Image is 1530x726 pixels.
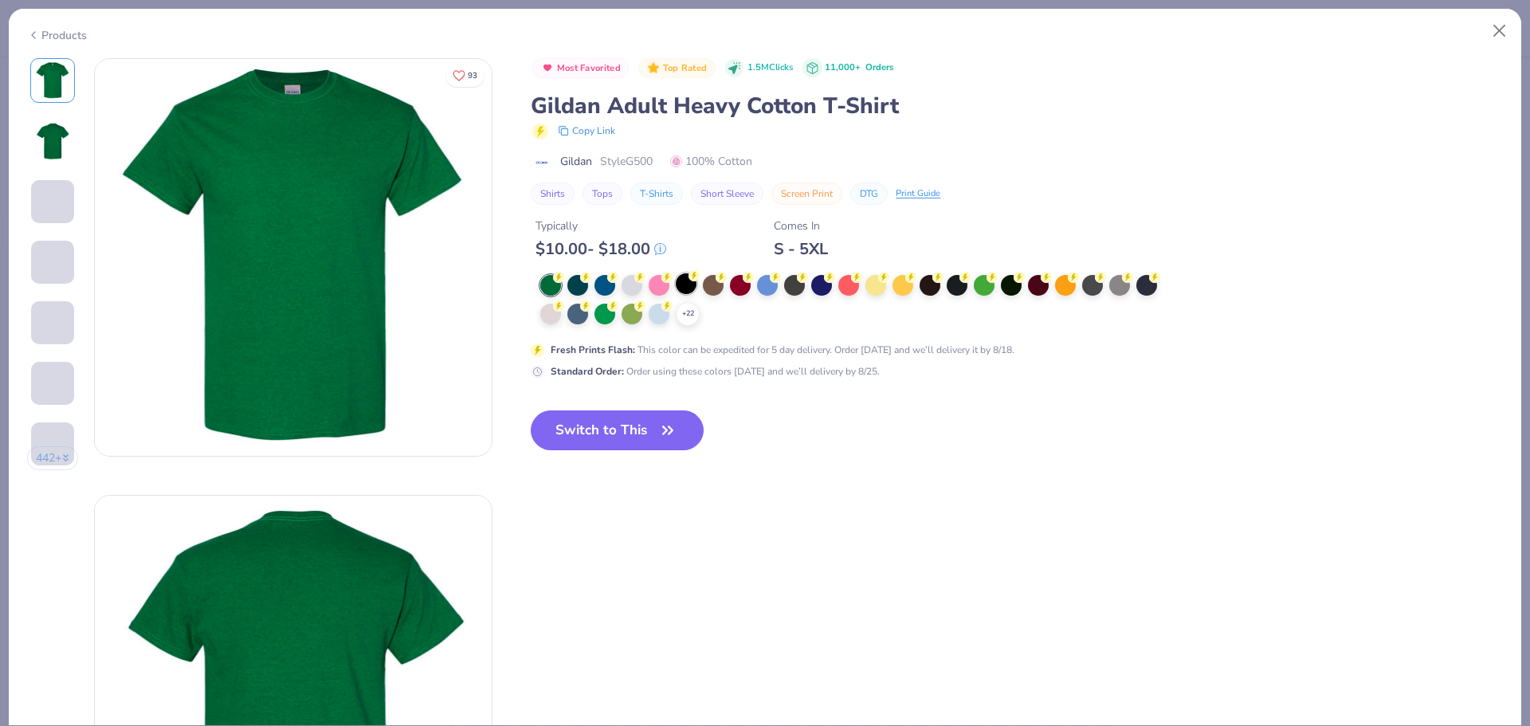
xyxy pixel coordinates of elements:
span: 93 [468,72,477,80]
div: Products [27,27,87,44]
strong: Standard Order : [551,365,624,378]
div: Order using these colors [DATE] and we’ll delivery by 8/25. [551,364,880,379]
img: Most Favorited sort [541,61,554,74]
div: S - 5XL [774,239,828,259]
img: User generated content [31,284,33,327]
span: Top Rated [663,64,708,73]
span: 1.5M Clicks [747,61,793,75]
button: Badge Button [638,58,715,79]
img: Top Rated sort [647,61,660,74]
button: Switch to This [531,410,704,450]
div: Typically [535,218,666,234]
img: brand logo [531,156,552,169]
div: $ 10.00 - $ 18.00 [535,239,666,259]
button: T-Shirts [630,182,683,205]
img: User generated content [31,223,33,266]
span: Gildan [560,153,592,170]
span: + 22 [682,308,694,320]
img: Front [33,61,72,100]
div: Gildan Adult Heavy Cotton T-Shirt [531,91,1503,121]
div: This color can be expedited for 5 day delivery. Order [DATE] and we’ll delivery it by 8/18. [551,343,1014,357]
button: DTG [850,182,888,205]
div: Comes In [774,218,828,234]
button: copy to clipboard [553,121,620,140]
button: Badge Button [532,58,629,79]
span: 100% Cotton [670,153,752,170]
span: Most Favorited [557,64,621,73]
span: Orders [865,61,893,73]
button: Close [1485,16,1515,46]
img: User generated content [31,344,33,387]
img: Front [95,59,492,456]
strong: Fresh Prints Flash : [551,343,635,356]
div: Print Guide [896,187,940,201]
img: User generated content [31,465,33,508]
span: Style G500 [600,153,653,170]
button: Shirts [531,182,575,205]
button: Like [445,64,484,87]
img: User generated content [31,405,33,448]
img: Back [33,122,72,160]
div: 11,000+ [825,61,893,75]
button: Screen Print [771,182,842,205]
button: Short Sleeve [691,182,763,205]
button: 442+ [27,446,79,470]
button: Tops [583,182,622,205]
